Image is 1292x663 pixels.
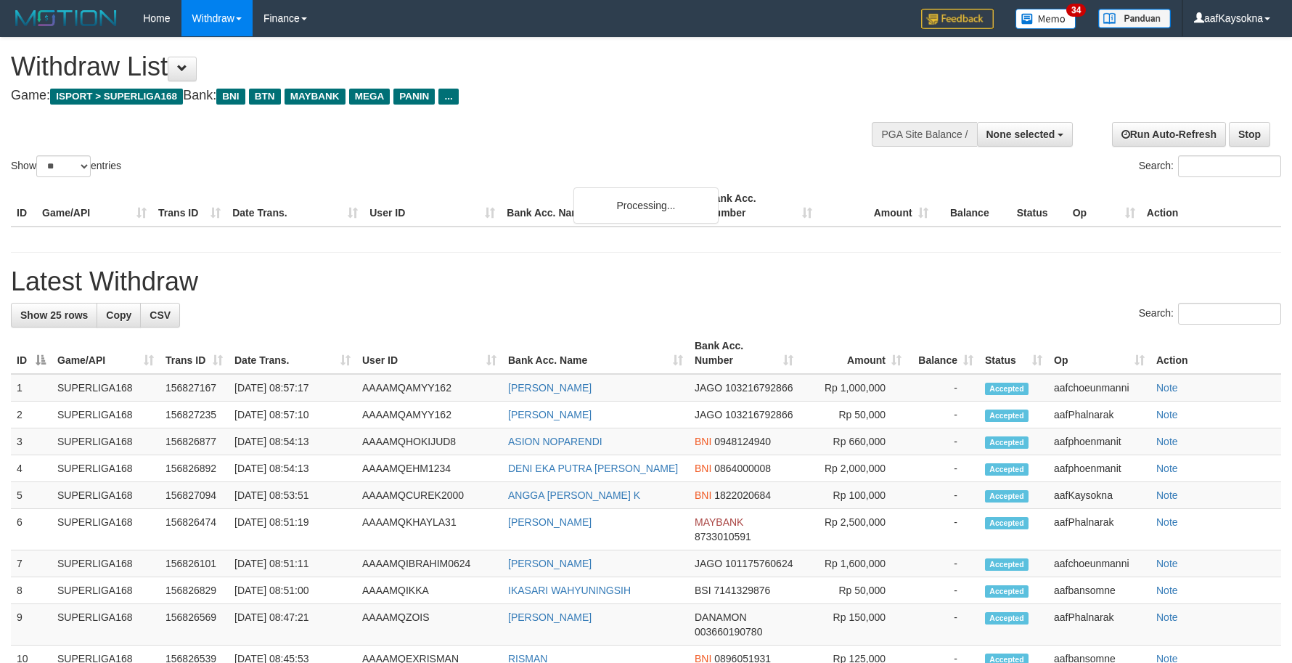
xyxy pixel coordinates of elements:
td: AAAAMQIBRAHIM0624 [356,550,502,577]
span: Copy 103216792866 to clipboard [725,382,793,394]
td: Rp 150,000 [799,604,907,646]
span: Accepted [985,490,1029,503]
img: MOTION_logo.png [11,7,121,29]
span: PANIN [393,89,435,105]
span: Show 25 rows [20,309,88,321]
a: Note [1156,611,1178,623]
td: AAAAMQAMYY162 [356,402,502,428]
td: - [907,428,979,455]
td: 1 [11,374,52,402]
td: SUPERLIGA168 [52,428,160,455]
div: PGA Site Balance / [872,122,976,147]
td: 156826877 [160,428,229,455]
td: SUPERLIGA168 [52,482,160,509]
label: Show entries [11,155,121,177]
td: 156826569 [160,604,229,646]
span: 34 [1066,4,1086,17]
img: Feedback.jpg [921,9,994,29]
span: Accepted [985,410,1029,422]
a: Note [1156,585,1178,596]
span: Copy 103216792866 to clipboard [725,409,793,420]
span: Accepted [985,463,1029,476]
td: Rp 1,000,000 [799,374,907,402]
span: MAYBANK [285,89,346,105]
span: JAGO [695,558,722,569]
td: aafPhalnarak [1048,509,1150,550]
th: Action [1141,185,1281,227]
select: Showentries [36,155,91,177]
th: User ID: activate to sort column ascending [356,333,502,374]
td: SUPERLIGA168 [52,509,160,550]
a: [PERSON_NAME] [508,409,592,420]
span: BNI [695,463,711,474]
th: Status [1011,185,1067,227]
span: BNI [695,436,711,447]
td: [DATE] 08:51:00 [229,577,356,604]
td: [DATE] 08:53:51 [229,482,356,509]
a: Stop [1229,122,1270,147]
td: - [907,374,979,402]
th: ID [11,185,36,227]
span: Accepted [985,585,1029,598]
a: ASION NOPARENDI [508,436,602,447]
td: 156826892 [160,455,229,482]
td: Rp 50,000 [799,577,907,604]
td: aafchoeunmanni [1048,374,1150,402]
a: Note [1156,382,1178,394]
span: ... [438,89,458,105]
td: aafphoenmanit [1048,455,1150,482]
span: BNI [695,489,711,501]
a: [PERSON_NAME] [508,382,592,394]
span: JAGO [695,382,722,394]
span: MEGA [349,89,391,105]
span: Accepted [985,383,1029,395]
a: Note [1156,516,1178,528]
span: Copy 101175760624 to clipboard [725,558,793,569]
th: Date Trans. [226,185,364,227]
td: Rp 2,500,000 [799,509,907,550]
span: DANAMON [695,611,747,623]
input: Search: [1178,155,1281,177]
span: ISPORT > SUPERLIGA168 [50,89,183,105]
th: User ID [364,185,501,227]
td: 5 [11,482,52,509]
td: SUPERLIGA168 [52,604,160,646]
a: [PERSON_NAME] [508,611,592,623]
a: [PERSON_NAME] [508,516,592,528]
span: Copy 7141329876 to clipboard [714,585,770,596]
td: 3 [11,428,52,455]
span: BTN [249,89,281,105]
td: SUPERLIGA168 [52,550,160,577]
span: Accepted [985,436,1029,449]
td: [DATE] 08:54:13 [229,455,356,482]
td: [DATE] 08:51:11 [229,550,356,577]
td: AAAAMQKHAYLA31 [356,509,502,550]
a: CSV [140,303,180,328]
a: Run Auto-Refresh [1112,122,1226,147]
th: Date Trans.: activate to sort column ascending [229,333,356,374]
h1: Latest Withdraw [11,267,1281,296]
td: SUPERLIGA168 [52,577,160,604]
td: Rp 660,000 [799,428,907,455]
h4: Game: Bank: [11,89,847,103]
th: ID: activate to sort column descending [11,333,52,374]
td: AAAAMQCUREK2000 [356,482,502,509]
td: aafphoenmanit [1048,428,1150,455]
button: None selected [977,122,1074,147]
td: Rp 100,000 [799,482,907,509]
span: Copy 0864000008 to clipboard [714,463,771,474]
td: - [907,509,979,550]
th: Amount [818,185,934,227]
td: - [907,455,979,482]
a: [PERSON_NAME] [508,558,592,569]
a: Show 25 rows [11,303,97,328]
a: ANGGA [PERSON_NAME] K [508,489,640,501]
td: 156826829 [160,577,229,604]
a: Note [1156,489,1178,501]
span: Accepted [985,517,1029,529]
span: CSV [150,309,171,321]
td: 8 [11,577,52,604]
td: 156827167 [160,374,229,402]
label: Search: [1139,303,1281,325]
td: aafPhalnarak [1048,604,1150,646]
